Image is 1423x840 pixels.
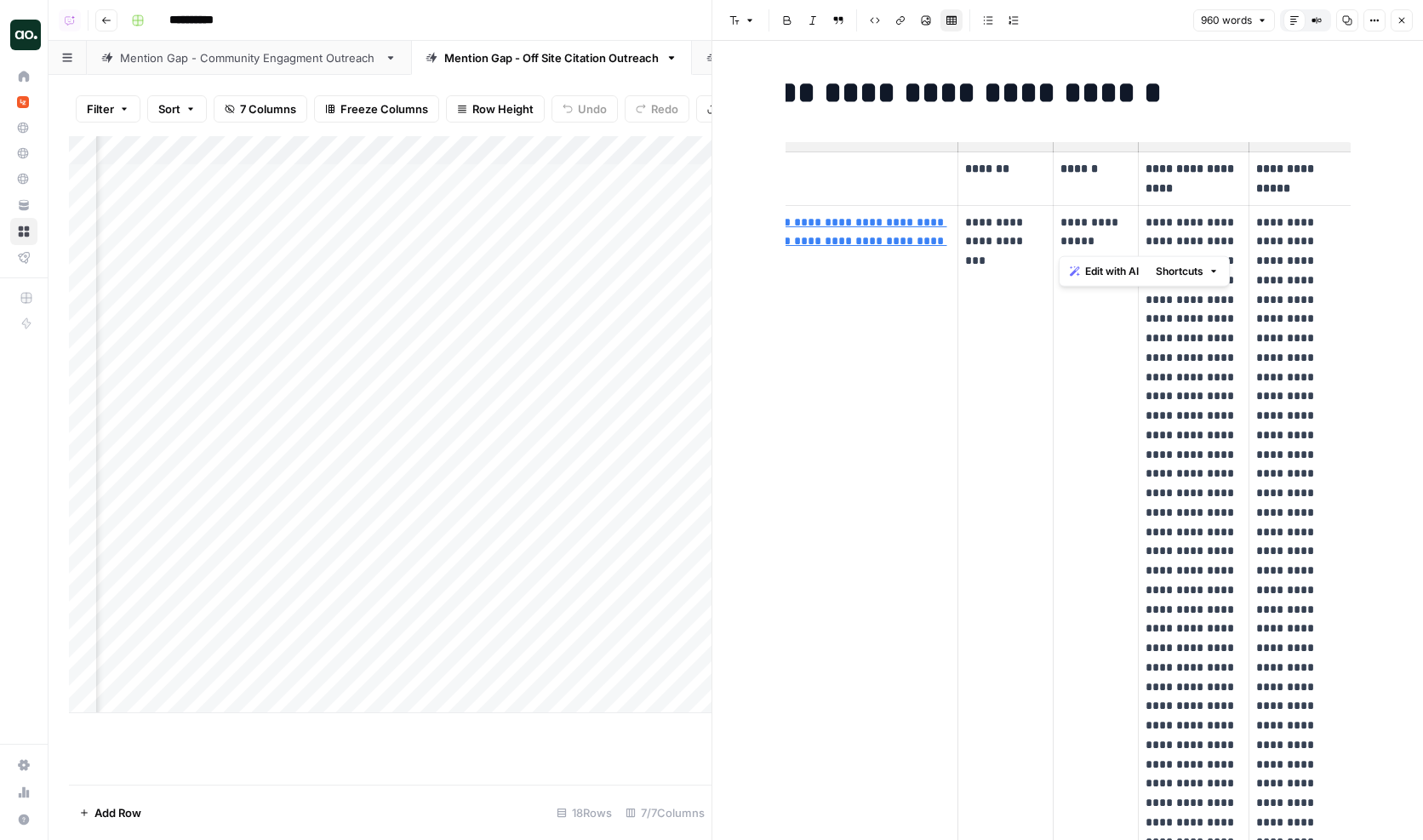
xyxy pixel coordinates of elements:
[619,799,711,826] div: 7/7 Columns
[69,799,151,826] button: Add Row
[87,41,411,75] a: Mention Gap - Community Engagment Outreach
[214,95,307,123] button: 7 Columns
[120,49,378,66] div: Mention Gap - Community Engagment Outreach
[411,41,692,75] a: Mention Gap - Off Site Citation Outreach
[578,100,607,117] span: Undo
[158,100,180,117] span: Sort
[10,244,37,271] a: Flightpath
[87,100,114,117] span: Filter
[10,14,37,56] button: Workspace: Dillon Test
[10,20,41,50] img: Dillon Test Logo
[692,41,792,75] a: Reddit
[10,218,37,245] a: Browse
[446,95,545,123] button: Row Height
[1149,260,1226,283] button: Shortcuts
[314,95,439,123] button: Freeze Columns
[340,100,428,117] span: Freeze Columns
[76,95,140,123] button: Filter
[10,779,37,806] a: Usage
[551,95,618,123] button: Undo
[10,63,37,90] a: Home
[17,96,29,108] img: vi2t3f78ykj3o7zxmpdx6ktc445p
[550,799,619,826] div: 18 Rows
[625,95,689,123] button: Redo
[240,100,296,117] span: 7 Columns
[444,49,659,66] div: Mention Gap - Off Site Citation Outreach
[1201,13,1252,28] span: 960 words
[10,191,37,219] a: Your Data
[472,100,534,117] span: Row Height
[10,806,37,833] button: Help + Support
[147,95,207,123] button: Sort
[651,100,678,117] span: Redo
[1156,264,1203,279] span: Shortcuts
[1085,264,1139,279] span: Edit with AI
[94,804,141,821] span: Add Row
[10,751,37,779] a: Settings
[1193,9,1275,31] button: 960 words
[1063,260,1146,283] button: Edit with AI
